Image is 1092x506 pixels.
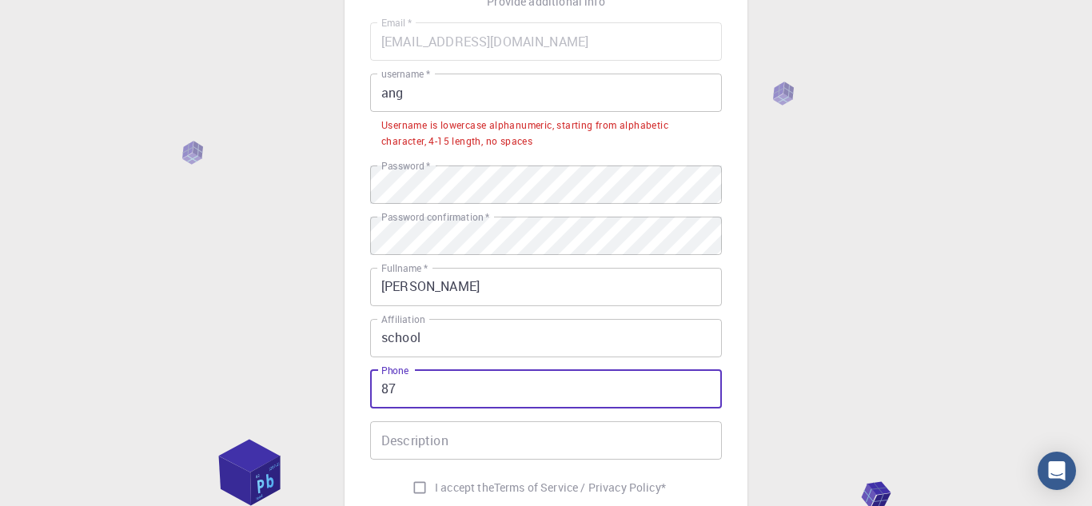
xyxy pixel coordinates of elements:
[381,313,424,326] label: Affiliation
[381,364,409,377] label: Phone
[381,118,711,149] div: Username is lowercase alphanumeric, starting from alphabetic character, 4-15 length, no spaces
[381,159,430,173] label: Password
[1038,452,1076,490] div: Open Intercom Messenger
[435,480,494,496] span: I accept the
[381,16,412,30] label: Email
[494,480,666,496] p: Terms of Service / Privacy Policy *
[381,261,428,275] label: Fullname
[494,480,666,496] a: Terms of Service / Privacy Policy*
[381,210,489,224] label: Password confirmation
[381,67,430,81] label: username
